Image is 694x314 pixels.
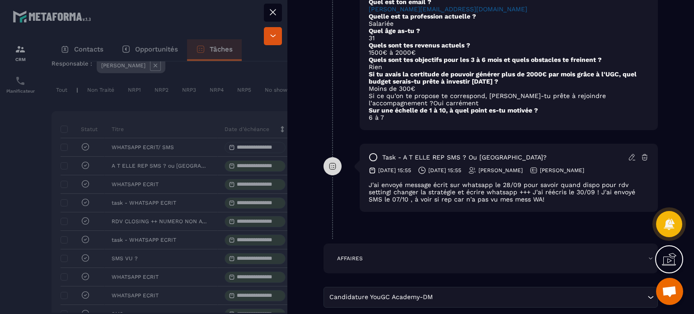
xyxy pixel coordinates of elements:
[369,63,649,70] p: Rien
[656,278,683,305] div: Ouvrir le chat
[369,13,476,20] strong: Quelle est ta profession actuelle ?
[337,255,363,262] p: AFFAIRES
[327,292,435,302] span: Candidature YouGC Academy-DM
[435,292,645,302] input: Search for option
[369,42,470,49] strong: Quels sont tes revenus actuels ?
[540,167,584,174] p: [PERSON_NAME]
[369,92,649,107] p: Si ce qu’on te propose te correspond, [PERSON_NAME]-tu prête à rejoindre l’accompagnement ?Oui ca...
[369,34,649,42] p: 31
[369,114,649,121] p: 6 à 7
[428,167,461,174] p: [DATE] 15:55
[369,85,649,92] p: Moins de 300€
[382,153,547,162] p: task - A T ELLE REP SMS ? ou [GEOGRAPHIC_DATA]?
[369,107,538,114] strong: Sur une échelle de 1 à 10, à quel point es-tu motivée ?
[378,167,411,174] p: [DATE] 15:55
[369,5,527,13] a: [PERSON_NAME][EMAIL_ADDRESS][DOMAIN_NAME]
[369,56,602,63] strong: Quels sont tes objectifs pour les 3 à 6 mois et quels obstacles te freinent ?
[369,181,649,203] div: J'ai envoyé message écrit sur whatsapp le 28/09 pour savoir quand dispo pour rdv setting! changer...
[369,20,649,27] p: Salariée
[369,70,637,85] strong: Si tu avais la certitude de pouvoir générer plus de 2000€ par mois grâce à l'UGC, quel budget ser...
[369,49,649,56] p: 1500€ à 2000€
[324,287,658,308] div: Search for option
[478,167,523,174] p: [PERSON_NAME]
[369,27,420,34] strong: Quel âge as-tu ?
